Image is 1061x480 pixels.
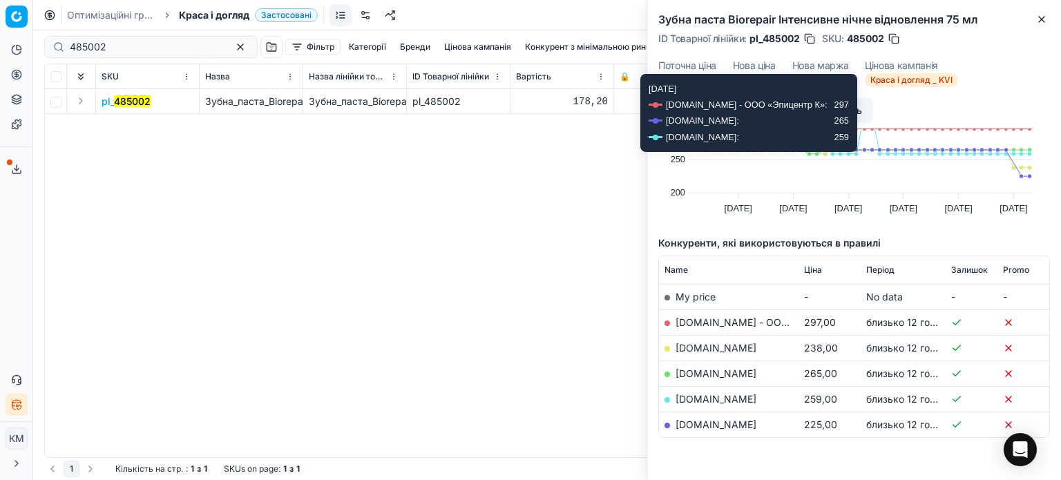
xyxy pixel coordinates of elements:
[890,203,917,213] text: [DATE]
[804,342,838,354] span: 238,00
[792,61,849,70] dt: Нова маржа
[179,8,249,22] span: Краса і догляд
[658,73,716,87] dd: 225,00
[73,68,89,85] button: Expand all
[861,284,946,309] td: No data
[191,463,194,474] strong: 1
[296,463,300,474] strong: 1
[945,203,973,213] text: [DATE]
[671,154,685,164] text: 250
[658,236,1050,250] h5: Конкуренти, які використовуються в правилі
[1000,203,1027,213] text: [DATE]
[1003,265,1029,276] span: Promo
[865,73,958,87] span: Краса і догляд _ KVI
[834,203,862,213] text: [DATE]
[115,463,183,474] span: Кількість на стр.
[82,461,99,477] button: Go to next page
[412,95,504,108] div: pl_485002
[733,61,776,70] dt: Нова ціна
[790,101,871,121] button: Ефективність
[6,428,27,449] span: КM
[865,61,958,70] dt: Цінова кампанія
[658,34,747,44] span: ID Товарної лінійки :
[516,95,608,108] div: 178,20
[1004,433,1037,466] div: Open Intercom Messenger
[733,73,776,87] dd: 225,00
[44,461,99,477] nav: pagination
[67,8,318,22] nav: breadcrumb
[6,428,28,450] button: КM
[204,463,207,474] strong: 1
[224,463,280,474] span: SKUs on page :
[866,367,973,379] span: близько 12 годин тому
[676,316,857,328] a: [DOMAIN_NAME] - ООО «Эпицентр К»
[620,71,630,82] span: 🔒
[343,39,392,55] button: Категорії
[671,187,685,198] text: 200
[951,265,988,276] span: Залишок
[743,101,790,121] button: Ринок
[749,32,800,46] span: pl_485002
[309,95,401,108] div: Зубна_паста_Biorepair_Інтенсивне_нічне_відновлення_75_мл
[115,463,207,474] div: :
[866,393,973,405] span: близько 12 годин тому
[44,461,61,477] button: Go to previous page
[676,291,716,303] span: My price
[997,284,1049,309] td: -
[660,101,743,121] button: Дані про ціну
[439,39,517,55] button: Цінова кампанія
[519,39,703,55] button: Конкурент з мінімальною ринковою ціною
[792,73,849,87] dd: 20,8 %
[658,61,716,70] dt: Поточна ціна
[205,71,230,82] span: Назва
[946,284,997,309] td: -
[676,419,756,430] a: [DOMAIN_NAME]
[289,463,294,474] strong: з
[394,39,436,55] button: Бренди
[73,93,89,109] button: Expand
[516,71,551,82] span: Вартість
[114,95,151,107] mark: 485002
[779,203,807,213] text: [DATE]
[866,265,895,276] span: Період
[866,316,973,328] span: близько 12 годин тому
[102,95,151,108] button: pl_485002
[197,463,201,474] strong: з
[676,393,756,405] a: [DOMAIN_NAME]
[205,95,488,107] span: Зубна_паста_Biorepair_Інтенсивне_нічне_відновлення_75_мл
[102,71,119,82] span: SKU
[658,11,1050,28] h2: Зубна паста Biorepair Інтенсивне нічне відновлення 75 мл
[866,419,973,430] span: близько 12 годин тому
[64,461,79,477] button: 1
[847,32,884,46] span: 485002
[804,316,836,328] span: 297,00
[822,34,844,44] span: SKU :
[179,8,318,22] span: Краса і доглядЗастосовані
[665,265,688,276] span: Name
[676,342,756,354] a: [DOMAIN_NAME]
[725,203,752,213] text: [DATE]
[309,71,387,82] span: Назва лінійки товарів
[283,463,287,474] strong: 1
[67,8,155,22] a: Оптимізаційні групи
[102,95,151,108] span: pl_
[799,284,861,309] td: -
[804,265,822,276] span: Ціна
[804,419,837,430] span: 225,00
[70,40,221,54] input: Пошук по SKU або назві
[285,39,341,55] button: Фільтр
[412,71,489,82] span: ID Товарної лінійки
[804,367,837,379] span: 265,00
[255,8,318,22] span: Застосовані
[676,367,756,379] a: [DOMAIN_NAME]
[804,393,837,405] span: 259,00
[866,342,973,354] span: близько 12 годин тому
